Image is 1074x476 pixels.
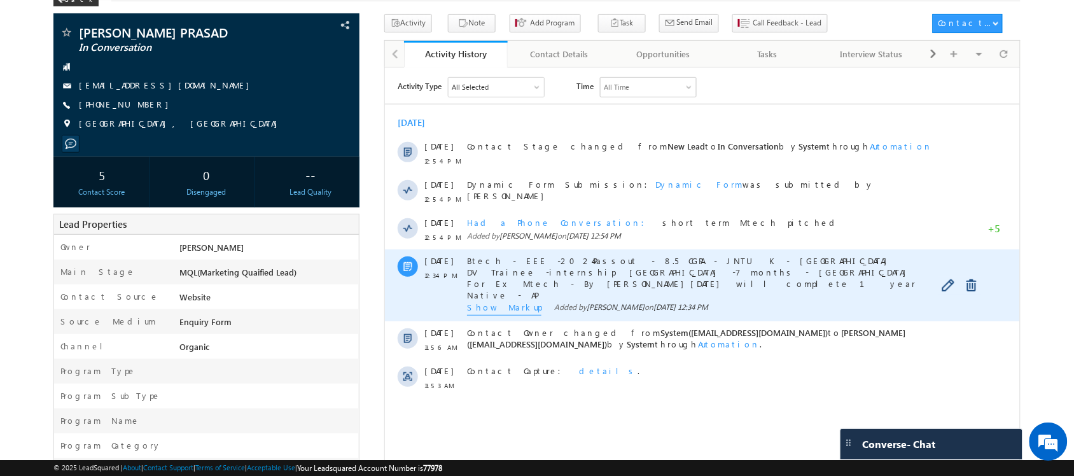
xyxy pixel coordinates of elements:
div: Contact Score [57,186,146,198]
span: Converse - Chat [863,438,936,450]
span: +5 [603,155,616,171]
div: All Selected [64,10,159,29]
span: Dynamic Form [270,111,358,122]
label: Owner [60,241,90,253]
label: Program Name [60,415,140,426]
span: [PERSON_NAME] [179,242,244,253]
label: Program Category [60,440,162,451]
div: . [82,298,549,309]
div: 5 [57,163,146,186]
span: [PERSON_NAME]([EMAIL_ADDRESS][DOMAIN_NAME]) [82,260,521,282]
div: 0 [162,163,251,186]
span: Time [192,10,209,29]
span: [DATE] [39,260,68,271]
span: Add Program [531,17,575,29]
a: Interview Status [820,41,924,67]
div: Lead Quality [266,186,356,198]
span: 11:53 AM [39,312,78,324]
a: Tasks [716,41,820,67]
label: Main Stage [60,266,136,277]
div: Tasks [726,46,809,62]
a: Delete [582,212,597,225]
span: [DATE] [39,298,68,309]
span: Btech - EEE -2024Passout - 8.5 CGPA - JNTU K - [GEOGRAPHIC_DATA] DV Trainee -internship [GEOGRAPH... [82,188,549,232]
span: Send Email [677,17,713,28]
button: Activity [384,14,432,32]
span: Added by on [169,234,323,248]
span: [DATE] [39,111,68,123]
span: 77978 [423,463,442,473]
button: Note [448,14,496,32]
label: Contact Source [60,291,159,302]
div: [DATE] [13,50,54,61]
span: Show Markup [82,234,157,248]
label: Source Medium [60,316,156,327]
a: Terms of Service [195,463,245,472]
span: Added by on [82,163,549,174]
span: [DATE] [39,150,68,161]
div: All Time [219,14,244,25]
span: Automation [485,73,548,84]
div: Contact Actions [938,17,993,29]
span: Call Feedback - Lead [753,17,822,29]
span: New Lead [282,73,320,84]
span: Contact Owner changed from to by through . [82,260,521,282]
span: Had a Phone Conversation [82,150,267,160]
span: 12:34 PM [39,202,78,214]
span: 12:54 PM [39,126,78,137]
span: 12:54 PM [39,164,78,176]
div: Interview Status [830,46,913,62]
span: Contact Stage changed from to by through [82,73,548,84]
span: [PERSON_NAME] [115,164,172,173]
img: carter-drag [844,438,854,448]
a: Opportunities [612,41,716,67]
span: [DATE] [39,188,68,199]
div: Organic [176,340,359,358]
button: Contact Actions [933,14,1003,33]
button: Task [598,14,646,32]
a: Contact Support [143,463,193,472]
label: Program Type [60,365,136,377]
span: Activity Type [13,10,57,29]
span: Dynamic Form Submission: was submitted by [PERSON_NAME] [82,111,549,134]
div: Contact Details [518,46,601,62]
div: Opportunities [622,46,705,62]
span: [DATE] [39,73,68,85]
span: Your Leadsquared Account Number is [297,463,442,473]
div: -- [266,163,356,186]
span: [PERSON_NAME] PRASAD [79,26,269,39]
a: Acceptable Use [247,463,295,472]
div: All Selected [67,14,104,25]
label: Channel [60,340,113,352]
span: [DATE] 12:34 PM [268,235,323,244]
span: [DATE] 12:54 PM [181,164,236,173]
span: details [194,298,253,309]
span: 11:56 AM [39,274,78,286]
span: System([EMAIL_ADDRESS][DOMAIN_NAME]) [275,260,443,270]
a: Contact Details [508,41,612,67]
span: Contact Capture: [82,298,184,309]
a: About [123,463,141,472]
div: Enquiry Form [176,316,359,333]
span: System [414,73,442,84]
span: © 2025 LeadSquared | | | | | [53,462,442,474]
div: MQL(Marketing Quaified Lead) [176,266,359,284]
div: Website [176,291,359,309]
span: In Conversation [79,41,269,54]
a: Edit [557,212,572,225]
span: 12:54 PM [39,88,78,99]
span: short term Mtech pitched [277,150,455,160]
span: Lead Properties [59,218,127,230]
button: Send Email [659,14,719,32]
a: Activity History [404,41,508,67]
a: [EMAIL_ADDRESS][DOMAIN_NAME] [79,80,256,90]
span: Automation [313,271,375,282]
span: In Conversation [333,73,394,84]
button: Call Feedback - Lead [732,14,828,32]
span: [PERSON_NAME] [202,235,260,244]
button: Add Program [510,14,581,32]
label: Program SubType [60,390,161,402]
span: [GEOGRAPHIC_DATA], [GEOGRAPHIC_DATA] [79,118,284,130]
span: System [242,271,270,282]
span: [PHONE_NUMBER] [79,99,175,111]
